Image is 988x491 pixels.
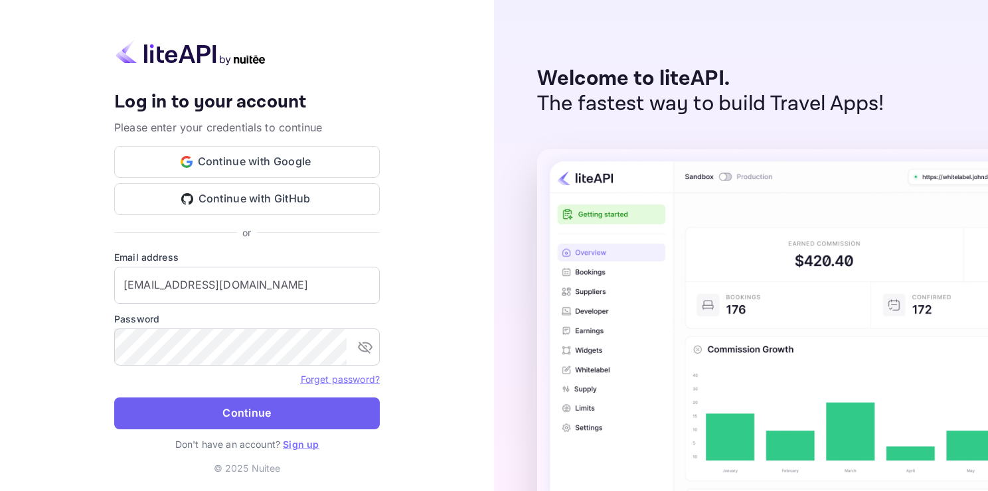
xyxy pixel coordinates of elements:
a: Forget password? [301,374,380,385]
a: Sign up [283,439,319,450]
p: © 2025 Nuitee [214,461,281,475]
h4: Log in to your account [114,91,380,114]
button: Continue [114,397,380,429]
label: Password [114,312,380,326]
p: or [242,226,251,240]
button: Continue with Google [114,146,380,178]
p: The fastest way to build Travel Apps! [537,92,884,117]
label: Email address [114,250,380,264]
p: Please enter your credentials to continue [114,119,380,135]
p: Welcome to liteAPI. [537,66,884,92]
button: Continue with GitHub [114,183,380,215]
input: Enter your email address [114,267,380,304]
p: Don't have an account? [114,437,380,451]
button: toggle password visibility [352,334,378,360]
img: liteapi [114,40,267,66]
a: Forget password? [301,372,380,386]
